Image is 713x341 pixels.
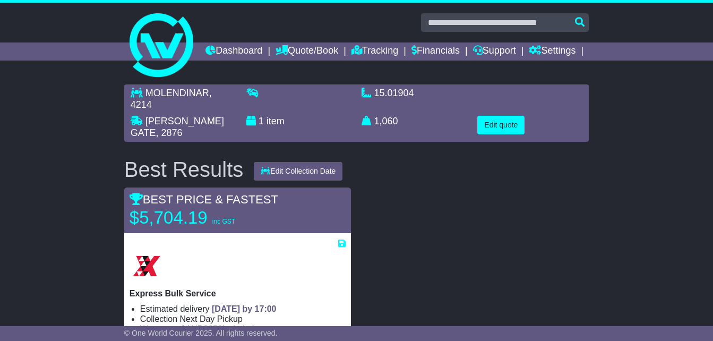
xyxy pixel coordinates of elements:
li: Estimated delivery [140,304,346,314]
a: Support [473,42,516,61]
a: Settings [529,42,575,61]
button: Edit Collection Date [254,162,342,181]
span: BEST PRICE & FASTEST [130,193,278,206]
span: , 2876 [156,127,183,138]
span: inc GST [212,218,235,225]
div: Best Results [119,158,249,181]
img: Border Express: Express Bulk Service [130,249,164,283]
span: MOLENDINAR [145,88,209,98]
span: © One World Courier 2025. All rights reserved. [124,329,278,337]
span: 15.01904 [374,88,414,98]
span: Next Day Pickup [180,314,243,323]
a: Quote/Book [276,42,338,61]
span: $ [203,325,222,334]
li: Warranty of AUD included. [140,324,346,334]
a: Tracking [351,42,398,61]
span: [PERSON_NAME] GATE [131,116,224,138]
p: Express Bulk Service [130,288,346,299]
span: 1,060 [374,116,398,126]
span: item [267,116,285,126]
a: Financials [411,42,460,61]
span: 250 [208,325,222,334]
a: Dashboard [205,42,262,61]
p: $5,704.19 [130,207,262,228]
li: Collection [140,314,346,324]
span: [DATE] by 17:00 [212,304,277,313]
button: Edit quote [477,116,525,134]
span: 1 [259,116,264,126]
span: , 4214 [131,88,212,110]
